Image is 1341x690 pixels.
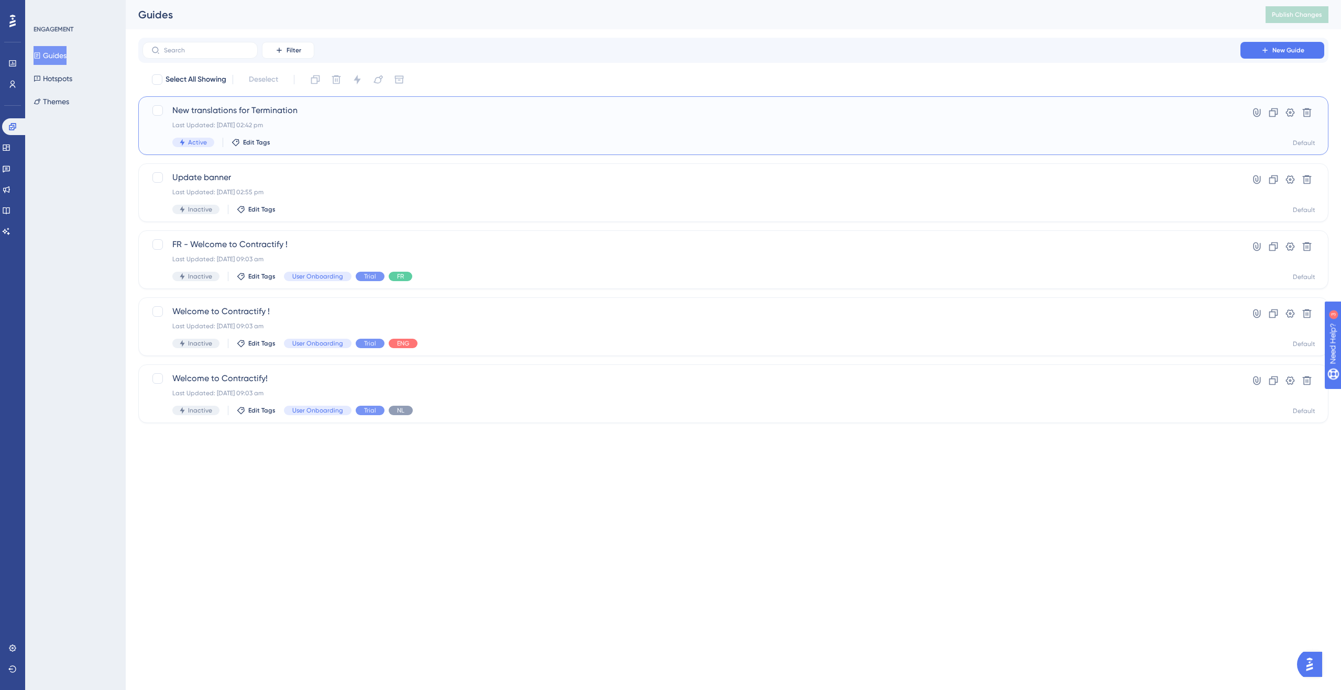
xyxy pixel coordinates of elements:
[1266,6,1328,23] button: Publish Changes
[188,339,212,348] span: Inactive
[1293,273,1315,281] div: Default
[287,46,301,54] span: Filter
[166,73,226,86] span: Select All Showing
[34,46,67,65] button: Guides
[34,92,69,111] button: Themes
[1272,10,1322,19] span: Publish Changes
[248,205,276,214] span: Edit Tags
[1293,206,1315,214] div: Default
[397,339,409,348] span: ENG
[172,255,1211,263] div: Last Updated: [DATE] 09:03 am
[237,406,276,415] button: Edit Tags
[164,47,249,54] input: Search
[397,272,404,281] span: FR
[364,406,376,415] span: Trial
[188,205,212,214] span: Inactive
[172,238,1211,251] span: FR - Welcome to Contractify !
[249,73,278,86] span: Deselect
[34,69,72,88] button: Hotspots
[237,339,276,348] button: Edit Tags
[172,104,1211,117] span: New translations for Termination
[172,389,1211,397] div: Last Updated: [DATE] 09:03 am
[262,42,314,59] button: Filter
[172,188,1211,196] div: Last Updated: [DATE] 02:55 pm
[239,70,288,89] button: Deselect
[237,272,276,281] button: Edit Tags
[73,5,76,14] div: 3
[364,339,376,348] span: Trial
[172,121,1211,129] div: Last Updated: [DATE] 02:42 pm
[1240,42,1324,59] button: New Guide
[172,171,1211,184] span: Update banner
[1293,340,1315,348] div: Default
[172,322,1211,330] div: Last Updated: [DATE] 09:03 am
[1297,649,1328,680] iframe: UserGuiding AI Assistant Launcher
[1293,139,1315,147] div: Default
[172,372,1211,385] span: Welcome to Contractify!
[243,138,270,147] span: Edit Tags
[237,205,276,214] button: Edit Tags
[188,272,212,281] span: Inactive
[188,406,212,415] span: Inactive
[248,406,276,415] span: Edit Tags
[188,138,207,147] span: Active
[364,272,376,281] span: Trial
[25,3,65,15] span: Need Help?
[292,406,343,415] span: User Onboarding
[292,272,343,281] span: User Onboarding
[172,305,1211,318] span: Welcome to Contractify !
[292,339,343,348] span: User Onboarding
[138,7,1239,22] div: Guides
[1293,407,1315,415] div: Default
[397,406,404,415] span: NL
[1272,46,1304,54] span: New Guide
[248,339,276,348] span: Edit Tags
[232,138,270,147] button: Edit Tags
[34,25,73,34] div: ENGAGEMENT
[248,272,276,281] span: Edit Tags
